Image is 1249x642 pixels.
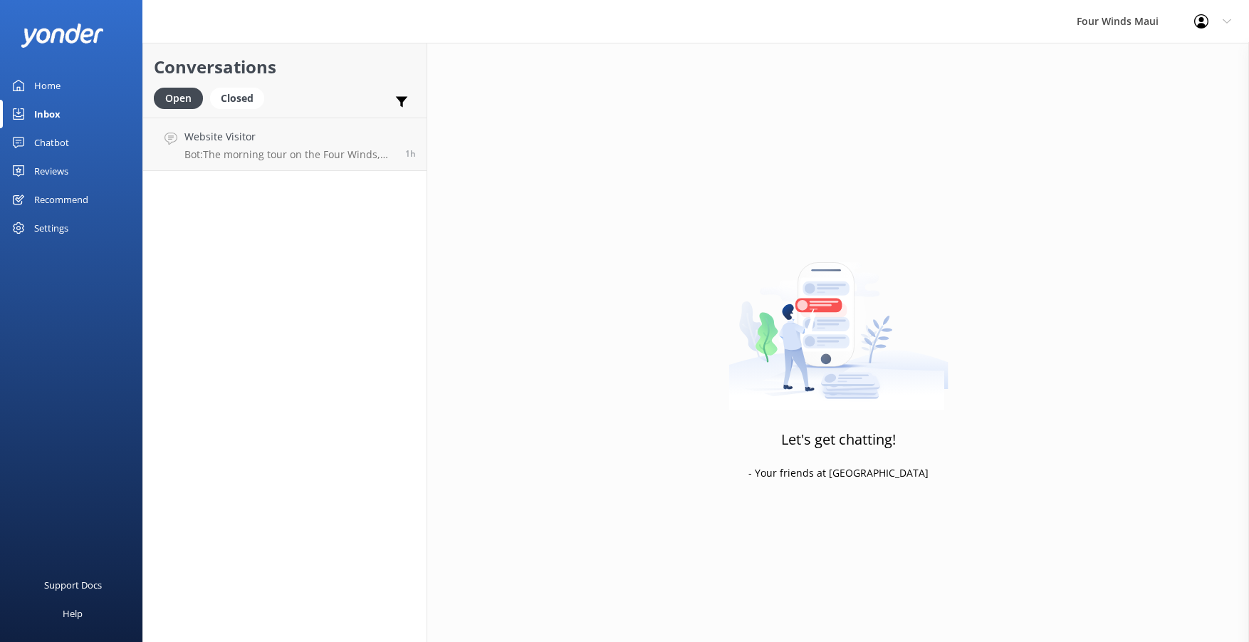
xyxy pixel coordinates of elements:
div: Reviews [34,157,68,185]
span: 07:49am 12-Aug-2025 (UTC -10:00) Pacific/Honolulu [405,147,416,160]
p: Bot: The morning tour on the Four Winds, which has a glass-bottom viewing room, typically visits ... [184,148,394,161]
a: Open [154,90,210,105]
a: Closed [210,90,271,105]
img: yonder-white-logo.png [21,24,103,47]
a: Website VisitorBot:The morning tour on the Four Winds, which has a glass-bottom viewing room, typ... [143,118,427,171]
div: Chatbot [34,128,69,157]
img: artwork of a man stealing a conversation from at giant smartphone [728,232,948,410]
div: Help [63,599,83,628]
div: Support Docs [44,571,102,599]
h4: Website Visitor [184,129,394,145]
h3: Let's get chatting! [781,428,896,451]
div: Closed [210,88,264,109]
p: - Your friends at [GEOGRAPHIC_DATA] [748,465,929,481]
h2: Conversations [154,53,416,81]
div: Settings [34,214,68,242]
div: Open [154,88,203,109]
div: Home [34,71,61,100]
div: Inbox [34,100,61,128]
div: Recommend [34,185,88,214]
